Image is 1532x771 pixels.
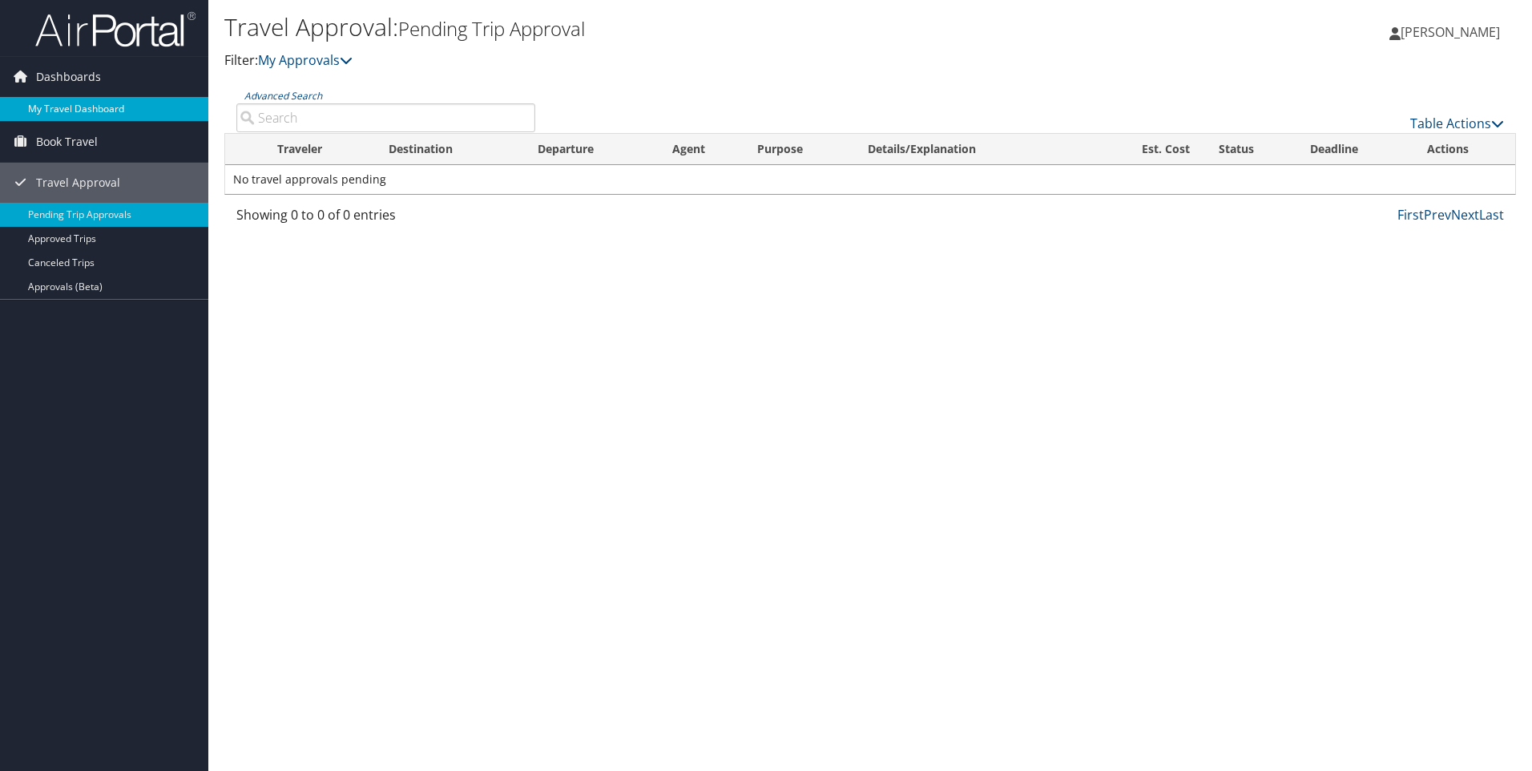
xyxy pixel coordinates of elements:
[1091,134,1205,165] th: Est. Cost: activate to sort column ascending
[398,15,585,42] small: Pending Trip Approval
[743,134,853,165] th: Purpose
[658,134,744,165] th: Agent
[236,205,535,232] div: Showing 0 to 0 of 0 entries
[244,89,322,103] a: Advanced Search
[1413,134,1515,165] th: Actions
[1296,134,1413,165] th: Deadline: activate to sort column descending
[35,10,196,48] img: airportal-logo.png
[374,134,523,165] th: Destination: activate to sort column ascending
[236,103,535,132] input: Advanced Search
[1424,206,1451,224] a: Prev
[1389,8,1516,56] a: [PERSON_NAME]
[36,163,120,203] span: Travel Approval
[1397,206,1424,224] a: First
[258,51,353,69] a: My Approvals
[853,134,1091,165] th: Details/Explanation
[36,122,98,162] span: Book Travel
[36,57,101,97] span: Dashboards
[1410,115,1504,132] a: Table Actions
[224,10,1086,44] h1: Travel Approval:
[1451,206,1479,224] a: Next
[225,165,1515,194] td: No travel approvals pending
[1401,23,1500,41] span: [PERSON_NAME]
[1204,134,1295,165] th: Status: activate to sort column ascending
[263,134,374,165] th: Traveler: activate to sort column ascending
[1479,206,1504,224] a: Last
[224,50,1086,71] p: Filter:
[523,134,658,165] th: Departure: activate to sort column ascending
